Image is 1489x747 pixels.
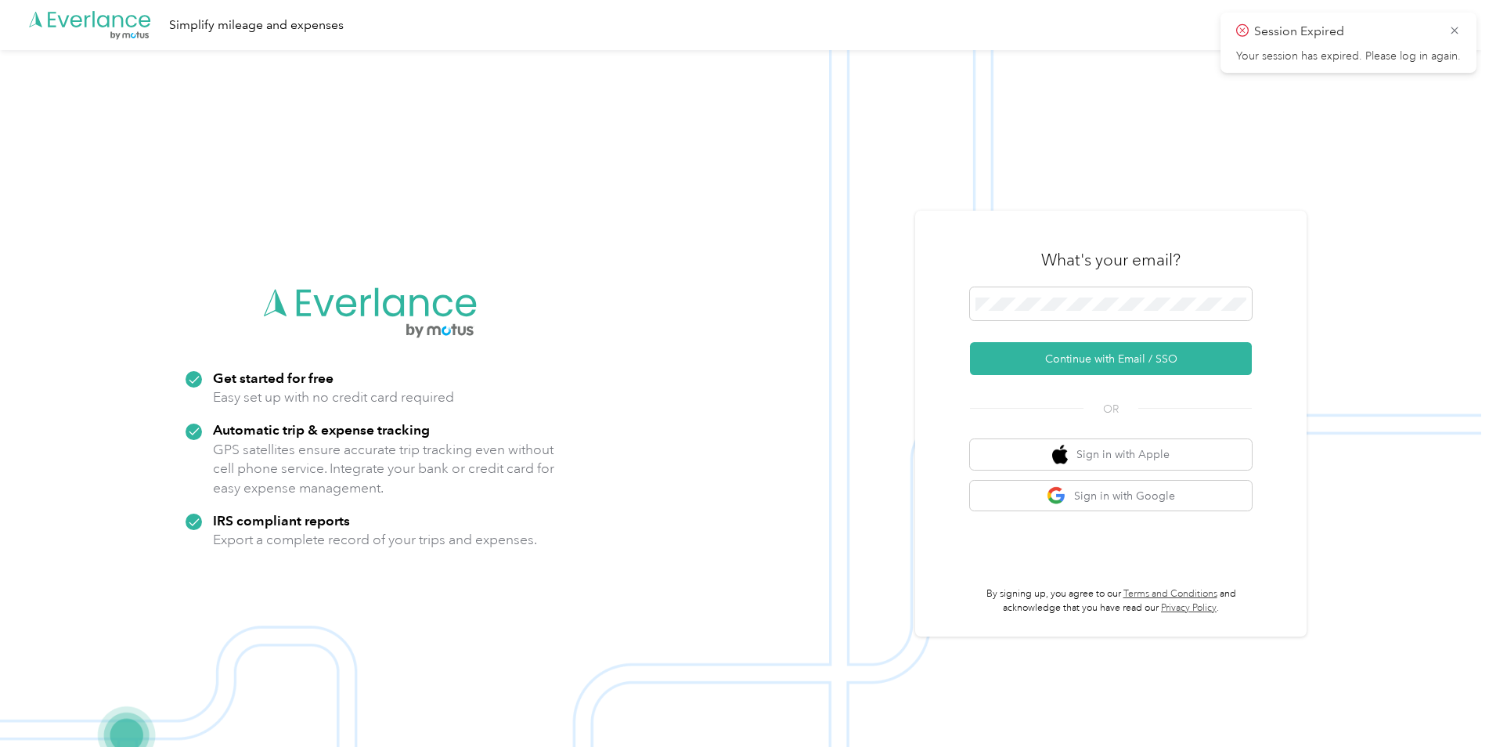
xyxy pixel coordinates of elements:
[213,388,454,407] p: Easy set up with no credit card required
[1161,602,1217,614] a: Privacy Policy
[1041,249,1181,271] h3: What's your email?
[1254,22,1437,41] p: Session Expired
[970,342,1252,375] button: Continue with Email / SSO
[1123,588,1217,600] a: Terms and Conditions
[213,530,537,550] p: Export a complete record of your trips and expenses.
[213,370,333,386] strong: Get started for free
[1236,49,1461,63] p: Your session has expired. Please log in again.
[213,512,350,529] strong: IRS compliant reports
[970,481,1252,511] button: google logoSign in with Google
[970,587,1252,615] p: By signing up, you agree to our and acknowledge that you have read our .
[1047,486,1066,506] img: google logo
[213,421,430,438] strong: Automatic trip & expense tracking
[1052,445,1068,464] img: apple logo
[970,439,1252,470] button: apple logoSign in with Apple
[213,440,555,498] p: GPS satellites ensure accurate trip tracking even without cell phone service. Integrate your bank...
[1083,401,1138,417] span: OR
[1401,659,1489,747] iframe: Everlance-gr Chat Button Frame
[169,16,344,35] div: Simplify mileage and expenses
